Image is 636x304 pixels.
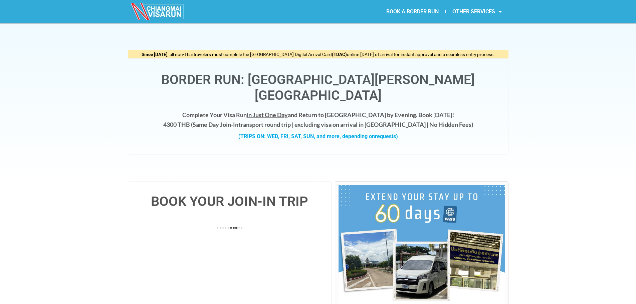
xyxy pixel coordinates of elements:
strong: Same Day Join-In [193,121,238,128]
a: OTHER SERVICES [446,4,508,19]
strong: (TDAC) [332,52,347,57]
span: in Just One Day [247,111,288,118]
strong: (TRIPS ON: WED, FRI, SAT, SUN, and more, depending on [238,133,398,139]
h1: Border Run: [GEOGRAPHIC_DATA][PERSON_NAME][GEOGRAPHIC_DATA] [135,72,501,103]
span: , all non-Thai travelers must complete the [GEOGRAPHIC_DATA] Digital Arrival Card online [DATE] o... [142,52,495,57]
nav: Menu [318,4,508,19]
h4: BOOK YOUR JOIN-IN TRIP [135,195,325,208]
span: requests) [375,133,398,139]
strong: Since [DATE] [142,52,168,57]
h4: Complete Your Visa Run and Return to [GEOGRAPHIC_DATA] by Evening. Book [DATE]! 4300 THB ( transp... [135,110,501,129]
a: BOOK A BORDER RUN [380,4,445,19]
